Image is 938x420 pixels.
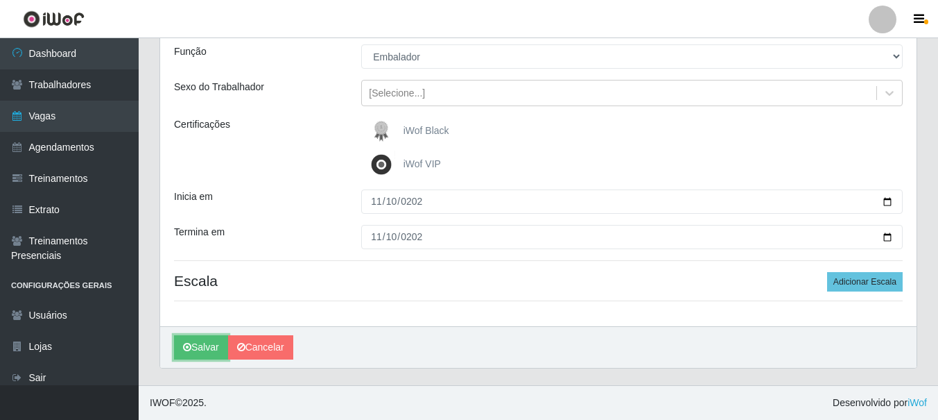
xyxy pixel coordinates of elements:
[367,117,401,145] img: iWof Black
[827,272,903,292] button: Adicionar Escala
[403,125,449,136] span: iWof Black
[174,117,230,132] label: Certificações
[174,80,264,94] label: Sexo do Trabalhador
[174,335,228,360] button: Salvar
[403,158,441,169] span: iWof VIP
[367,151,401,178] img: iWof VIP
[23,10,85,28] img: CoreUI Logo
[174,225,225,240] label: Termina em
[174,272,903,289] h4: Escala
[361,190,903,214] input: 00/00/0000
[833,396,927,410] span: Desenvolvido por
[174,190,213,204] label: Inicia em
[150,396,207,410] span: © 2025 .
[228,335,293,360] a: Cancelar
[174,44,207,59] label: Função
[150,397,175,408] span: IWOF
[361,225,903,249] input: 00/00/0000
[369,86,425,101] div: [Selecione...]
[907,397,927,408] a: iWof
